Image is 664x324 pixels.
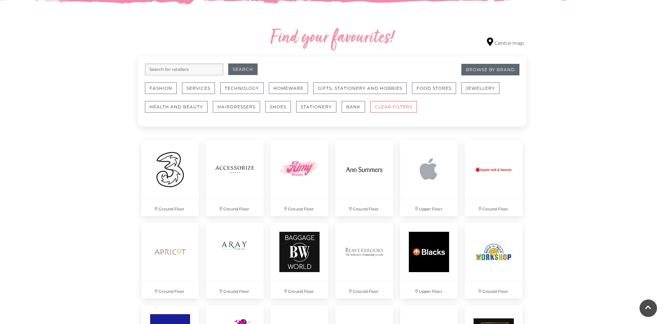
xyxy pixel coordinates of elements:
p: Ground Floor [465,281,523,298]
button: Fashion [145,82,177,94]
p: Upper Floor [400,199,458,216]
a: Upper Floor [397,220,461,302]
input: Search for retailers [145,63,223,75]
a: Food Stores [412,82,461,101]
p: Ground Floor [206,199,264,216]
button: Technology [220,82,264,94]
p: Ground Floor [271,281,328,298]
a: Technology [220,82,269,101]
a: Bank [342,101,370,120]
button: Shoes [265,101,291,113]
a: CLEAR FILTERS [370,101,422,120]
button: Bank [342,101,365,113]
a: Ground Floor [138,220,203,302]
a: Ground Floor [461,220,526,302]
a: Homeware [269,82,313,101]
h2: Find your favourites! [204,27,460,49]
p: Ground Floor [271,199,328,216]
p: Ground Floor [465,199,523,216]
button: Gifts, Stationery and Hobbies [313,82,407,94]
a: Browse By Brand [461,64,519,75]
a: Shoes [265,101,296,120]
p: Ground Floor [335,199,393,216]
a: Ground Floor [332,220,397,302]
a: Ground Floor [138,137,203,220]
button: Jewellery [461,82,499,94]
a: Stationery [296,101,342,120]
button: CLEAR FILTERS [370,101,417,113]
button: Search [228,63,258,75]
button: Services [182,82,215,94]
a: Gifts, Stationery and Hobbies [313,82,412,101]
a: Ground Floor [267,137,332,220]
a: Jewellery [461,82,505,101]
p: Ground Floor [206,281,264,298]
p: Ground Floor [141,281,199,298]
button: Homeware [269,82,308,94]
a: Services [182,82,220,101]
button: Health and Beauty [145,101,208,113]
p: Ground Floor [335,281,393,298]
a: Ground Floor [202,220,267,302]
a: Ground Floor [267,220,332,302]
button: Food Stores [412,82,456,94]
button: Hairdressers [213,101,260,113]
a: Ground Floor [461,137,526,220]
a: Centre map [487,38,524,47]
a: Ground Floor [202,137,267,220]
p: Ground Floor [141,199,199,216]
p: Upper Floor [400,281,458,298]
a: Health and Beauty [145,101,213,120]
a: Hairdressers [213,101,265,120]
a: Ground Floor [332,137,397,220]
a: Fashion [145,82,182,101]
button: Stationery [296,101,336,113]
a: Upper Floor [397,137,461,220]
